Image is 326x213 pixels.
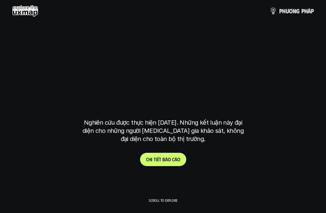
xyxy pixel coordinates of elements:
span: g [296,8,300,14]
span: h [304,8,308,14]
span: b [162,156,165,162]
p: Scroll to explore [149,198,177,202]
span: o [177,156,180,162]
span: p [301,8,304,14]
span: h [282,8,286,14]
span: h [149,156,151,162]
a: phươngpháp [270,5,314,17]
span: á [165,156,168,162]
span: á [174,156,177,162]
span: á [308,8,311,14]
span: ư [286,8,289,14]
span: p [311,8,314,14]
span: p [279,8,282,14]
h6: Kết quả nghiên cứu [142,41,188,48]
span: n [293,8,296,14]
a: Chitiếtbáocáo [140,153,186,166]
h2: tại [GEOGRAPHIC_DATA] [90,90,236,107]
span: t [154,156,156,162]
span: t [159,156,161,162]
span: ơ [289,8,293,14]
h2: phạm vi công việc của [88,54,237,72]
span: i [156,156,157,162]
span: ế [157,156,159,162]
span: c [172,156,174,162]
span: C [146,156,149,162]
span: o [168,156,171,162]
p: Nghiên cứu được thực hiện [DATE]. Những kết luận này đại diện cho những người [MEDICAL_DATA] gia ... [80,119,246,143]
span: i [151,156,152,162]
